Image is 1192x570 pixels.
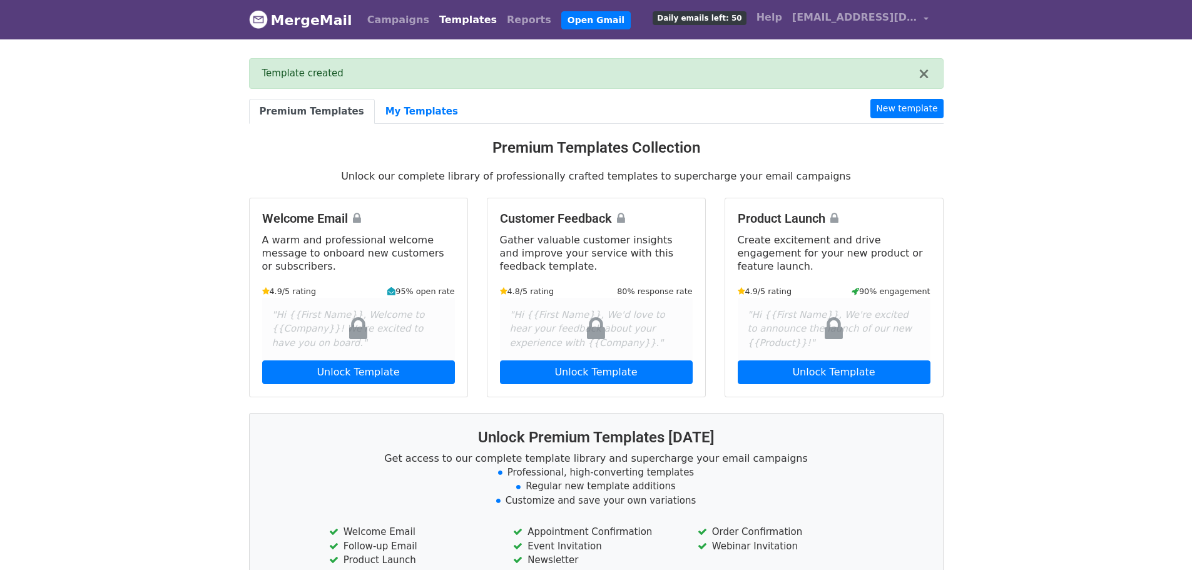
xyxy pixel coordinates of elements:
[738,233,930,273] p: Create excitement and drive engagement for your new product or feature launch.
[262,360,455,384] a: Unlock Template
[329,525,494,539] li: Welcome Email
[249,99,375,125] a: Premium Templates
[262,298,455,360] div: "Hi {{First Name}}, Welcome to {{Company}}! We're excited to have you on board."
[249,7,352,33] a: MergeMail
[362,8,434,33] a: Campaigns
[249,139,944,157] h3: Premium Templates Collection
[792,10,917,25] span: [EMAIL_ADDRESS][DOMAIN_NAME]
[249,10,268,29] img: MergeMail logo
[698,539,863,554] li: Webinar Invitation
[262,233,455,273] p: A warm and professional welcome message to onboard new customers or subscribers.
[329,553,494,567] li: Product Launch
[561,11,631,29] a: Open Gmail
[751,5,787,30] a: Help
[434,8,502,33] a: Templates
[852,285,930,297] small: 90% engagement
[513,525,678,539] li: Appointment Confirmation
[738,298,930,360] div: "Hi {{First Name}}, We're excited to announce the launch of our new {{Product}}!"
[917,66,930,81] button: ×
[265,429,928,447] h3: Unlock Premium Templates [DATE]
[738,360,930,384] a: Unlock Template
[329,539,494,554] li: Follow-up Email
[502,8,556,33] a: Reports
[500,360,693,384] a: Unlock Template
[500,233,693,273] p: Gather valuable customer insights and improve your service with this feedback template.
[698,525,863,539] li: Order Confirmation
[265,494,928,508] li: Customize and save your own variations
[653,11,746,25] span: Daily emails left: 50
[738,211,930,226] h4: Product Launch
[648,5,751,30] a: Daily emails left: 50
[513,553,678,567] li: Newsletter
[265,466,928,480] li: Professional, high-converting templates
[249,170,944,183] p: Unlock our complete library of professionally crafted templates to supercharge your email campaigns
[617,285,692,297] small: 80% response rate
[375,99,469,125] a: My Templates
[262,211,455,226] h4: Welcome Email
[262,285,317,297] small: 4.9/5 rating
[262,66,918,81] div: Template created
[738,285,792,297] small: 4.9/5 rating
[513,539,678,554] li: Event Invitation
[265,479,928,494] li: Regular new template additions
[500,211,693,226] h4: Customer Feedback
[387,285,454,297] small: 95% open rate
[500,285,554,297] small: 4.8/5 rating
[870,99,943,118] a: New template
[787,5,934,34] a: [EMAIL_ADDRESS][DOMAIN_NAME]
[500,298,693,360] div: "Hi {{First Name}}, We'd love to hear your feedback about your experience with {{Company}}."
[265,452,928,465] p: Get access to our complete template library and supercharge your email campaigns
